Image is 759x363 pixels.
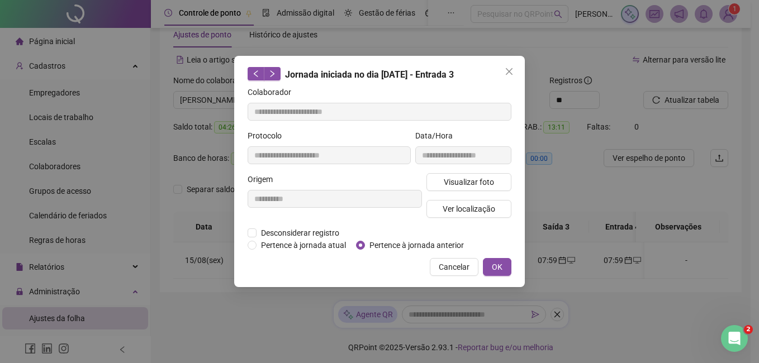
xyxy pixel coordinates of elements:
iframe: Intercom live chat [721,325,748,352]
span: Pertence à jornada anterior [365,239,468,251]
button: Ver localização [426,200,511,218]
span: close [505,67,514,76]
button: right [264,67,281,80]
span: right [268,70,276,78]
span: OK [492,261,502,273]
span: 2 [744,325,753,334]
span: left [252,70,260,78]
div: Jornada iniciada no dia [DATE] - Entrada 3 [248,67,511,82]
button: Visualizar foto [426,173,511,191]
span: Cancelar [439,261,469,273]
label: Data/Hora [415,130,460,142]
span: Desconsiderar registro [257,227,344,239]
label: Colaborador [248,86,298,98]
span: Visualizar foto [444,176,494,188]
label: Origem [248,173,280,185]
button: Cancelar [430,258,478,276]
label: Protocolo [248,130,289,142]
span: Pertence à jornada atual [257,239,350,251]
button: OK [483,258,511,276]
button: Close [500,63,518,80]
button: left [248,67,264,80]
span: Ver localização [443,203,495,215]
